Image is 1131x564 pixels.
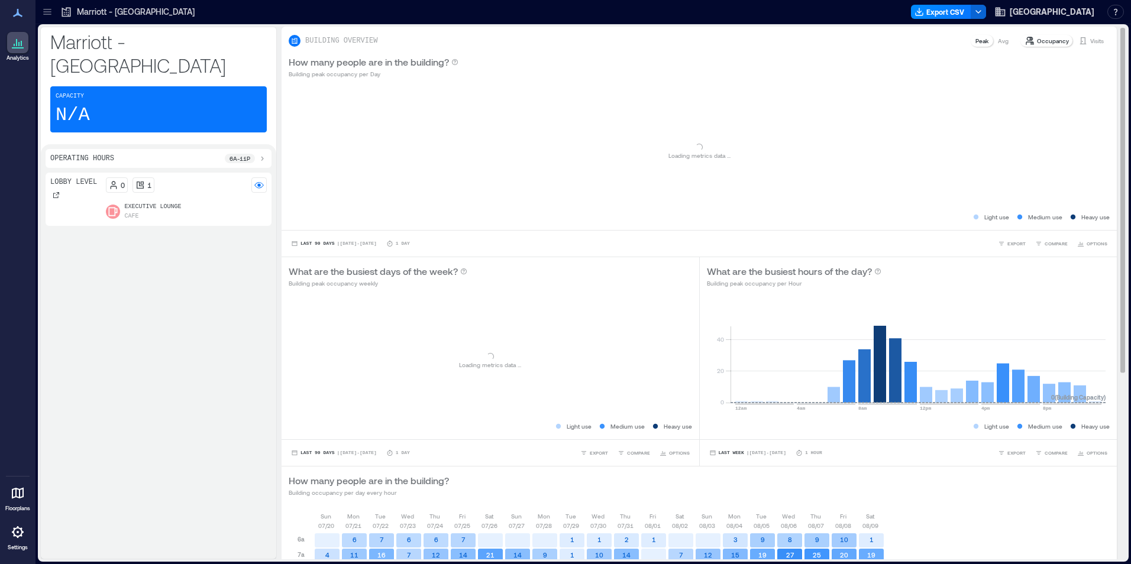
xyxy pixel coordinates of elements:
p: 08/05 [754,521,770,530]
p: Analytics [7,54,29,61]
p: Heavy use [664,422,692,431]
text: 27 [786,551,794,559]
button: Last 90 Days |[DATE]-[DATE] [289,447,379,459]
text: 8pm [1043,406,1052,411]
p: Loading metrics data ... [668,151,731,160]
span: OPTIONS [1087,449,1107,456]
text: 14 [513,551,522,559]
p: Settings [8,544,28,551]
text: 11 [350,551,358,559]
text: 9 [543,551,547,559]
p: Thu [429,511,440,521]
p: 07/20 [318,521,334,530]
text: 10 [840,536,848,543]
a: Analytics [3,28,33,65]
p: Sat [866,511,874,521]
p: Light use [567,422,592,431]
text: 1 [570,551,574,559]
p: Tue [565,511,576,521]
p: Marriott - [GEOGRAPHIC_DATA] [50,30,267,77]
text: 25 [813,551,821,559]
p: 07/30 [590,521,606,530]
span: EXPORT [1007,240,1026,247]
p: 6a - 11p [230,154,250,163]
text: 21 [486,551,495,559]
text: 9 [761,536,765,543]
p: Heavy use [1081,422,1110,431]
button: OPTIONS [1075,238,1110,249]
button: COMPARE [1033,447,1070,459]
p: Wed [592,511,605,521]
button: Last Week |[DATE]-[DATE] [707,447,789,459]
p: Lobby Level [50,177,97,187]
button: COMPARE [615,447,652,459]
p: 07/26 [482,521,497,530]
p: 08/02 [672,521,688,530]
p: Tue [375,511,386,521]
p: Capacity [56,92,84,101]
p: Sun [511,511,522,521]
p: How many people are in the building? [289,55,449,69]
text: 9 [815,536,819,543]
tspan: 20 [716,367,723,374]
p: What are the busiest hours of the day? [707,264,872,278]
p: Thu [810,511,821,521]
p: Fri [649,511,656,521]
p: Building peak occupancy weekly [289,278,467,288]
a: Settings [4,518,32,555]
p: 08/01 [645,521,661,530]
text: 1 [570,536,574,543]
text: 7 [407,551,411,559]
p: 08/08 [835,521,851,530]
p: Mon [347,511,360,521]
span: COMPARE [1045,449,1068,456]
p: Cafe [125,212,139,221]
p: 07/28 [536,521,552,530]
p: 1 Day [396,449,410,456]
p: 08/09 [862,521,878,530]
p: 07/27 [509,521,525,530]
p: Medium use [1028,212,1062,222]
p: Fri [459,511,466,521]
p: 07/25 [454,521,470,530]
text: 12 [432,551,440,559]
button: Last 90 Days |[DATE]-[DATE] [289,238,379,249]
p: Operating Hours [50,154,114,163]
text: 12am [735,406,747,411]
span: EXPORT [590,449,608,456]
text: 20 [840,551,848,559]
text: 7 [461,536,466,543]
p: 08/04 [726,521,742,530]
text: 4pm [981,406,990,411]
p: 08/07 [808,521,824,530]
p: Mon [538,511,550,521]
p: Loading metrics data ... [459,360,521,369]
text: 8am [858,406,867,411]
p: Medium use [610,422,645,431]
p: Building peak occupancy per Hour [707,278,881,288]
p: 6a [298,534,305,544]
p: Floorplans [5,505,30,512]
p: 0 [121,180,125,190]
text: 4am [797,406,806,411]
span: OPTIONS [669,449,690,456]
text: 6 [434,536,438,543]
text: 14 [622,551,631,559]
button: COMPARE [1033,238,1070,249]
button: EXPORT [578,447,610,459]
p: Building peak occupancy per Day [289,69,458,79]
p: Mon [728,511,741,521]
span: COMPARE [1045,240,1068,247]
p: 07/29 [563,521,579,530]
p: Sat [485,511,493,521]
button: OPTIONS [1075,447,1110,459]
text: 14 [459,551,467,559]
button: EXPORT [996,447,1028,459]
p: 08/03 [699,521,715,530]
text: 12pm [920,406,931,411]
p: Wed [782,511,795,521]
p: 07/23 [400,521,416,530]
span: [GEOGRAPHIC_DATA] [1010,6,1094,18]
p: 1 Day [396,240,410,247]
text: 1 [597,536,602,543]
